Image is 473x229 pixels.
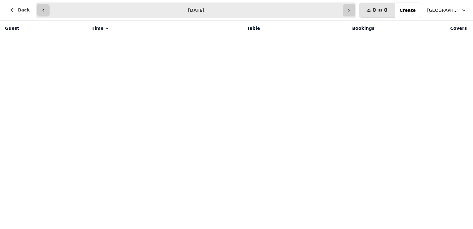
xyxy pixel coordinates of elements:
[427,7,458,13] span: [GEOGRAPHIC_DATA]
[264,21,378,36] th: Bookings
[384,8,388,13] span: 0
[372,8,376,13] span: 0
[92,25,110,31] button: Time
[359,3,395,18] button: 00
[423,5,471,16] button: [GEOGRAPHIC_DATA]
[395,3,421,18] button: Create
[186,21,263,36] th: Table
[5,2,35,17] button: Back
[92,25,103,31] span: Time
[18,8,30,12] span: Back
[400,8,416,12] span: Create
[378,21,471,36] th: Covers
